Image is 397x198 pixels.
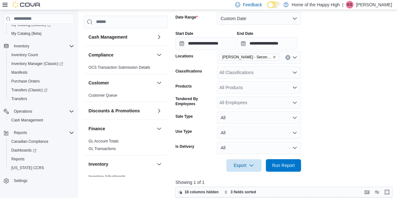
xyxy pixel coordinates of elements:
button: Remove Warman - Second Ave - Prairie Records from selection in this group [272,55,276,59]
a: Dashboards [6,146,77,155]
a: [US_STATE] CCRS [9,164,46,172]
p: Home of the Happy High [292,1,340,8]
button: Cash Management [89,34,154,40]
h3: Customer [89,80,109,86]
button: Custom Date [217,12,301,25]
span: KS [347,1,352,8]
span: Cash Management [9,116,74,124]
button: Open list of options [292,55,297,60]
button: Reports [11,129,30,136]
input: Dark Mode [267,2,280,8]
input: Press the down key to open a popover containing a calendar. [175,37,236,50]
button: [US_STATE] CCRS [6,163,77,172]
span: Reports [11,129,74,136]
span: My Catalog (Beta) [9,30,74,37]
span: My Catalog (Classic) [9,21,74,29]
a: Transfers (Classic) [6,86,77,94]
a: My Catalog (Classic) [9,21,53,29]
h3: Discounts & Promotions [89,108,140,114]
button: Inventory Count [6,51,77,59]
p: Showing 1 of 1 [175,179,394,185]
a: Dashboards [9,147,39,154]
span: My Catalog (Classic) [11,22,51,27]
h3: Cash Management [89,34,127,40]
button: Customer [89,80,154,86]
a: Canadian Compliance [9,138,51,145]
a: GL Account Totals [89,139,119,143]
span: Settings [14,178,27,183]
span: Transfers [9,95,74,103]
div: Compliance [83,64,168,74]
a: My Catalog (Beta) [9,30,44,37]
div: Customer [83,92,168,102]
button: 3 fields sorted [222,188,258,196]
label: Start Date [175,31,193,36]
span: Canadian Compliance [9,138,74,145]
a: Settings [11,177,30,185]
label: End Date [237,31,253,36]
button: Settings [1,176,77,185]
button: Discounts & Promotions [89,108,154,114]
a: Inventory Count [9,51,40,59]
a: Inventory Manager (Classic) [6,59,77,68]
span: [PERSON_NAME] - Second Ave - Prairie Records [222,54,271,60]
span: 18 columns hidden [185,190,219,195]
button: Operations [11,108,35,115]
button: Enter fullscreen [383,188,391,196]
label: Date Range [175,15,198,20]
a: OCS Transaction Submission Details [89,65,150,70]
button: Compliance [89,52,154,58]
button: All [217,142,301,154]
span: Transfers (Classic) [11,88,47,93]
span: Feedback [243,2,262,8]
button: Finance [155,125,163,132]
span: Transfers [11,96,27,101]
label: Locations [175,54,193,59]
a: Inventory Adjustments [89,174,126,179]
button: Reports [6,155,77,163]
span: Reports [9,155,74,163]
a: Cash Management [9,116,46,124]
span: Inventory Count [9,51,74,59]
a: Purchase Orders [9,78,42,85]
button: Inventory [89,161,154,167]
button: Canadian Compliance [6,137,77,146]
button: Cash Management [155,33,163,41]
button: 18 columns hidden [176,188,221,196]
button: Finance [89,126,154,132]
button: Discounts & Promotions [155,107,163,115]
button: All [217,111,301,124]
label: Use Type [175,129,192,134]
button: Purchase Orders [6,77,77,86]
button: Display options [373,188,381,196]
label: Is Delivery [175,144,194,149]
button: All [217,126,301,139]
span: Cash Management [11,118,43,123]
button: Export [226,159,261,172]
button: Inventory [1,42,77,51]
button: Open list of options [292,85,297,90]
button: Keyboard shortcuts [363,188,371,196]
span: Inventory [11,42,74,50]
span: Inventory Manager (Classic) [9,60,74,67]
span: Customer Queue [89,93,117,98]
span: Operations [11,108,74,115]
span: Inventory Manager (Classic) [11,61,63,66]
span: [US_STATE] CCRS [11,165,44,170]
button: Clear input [285,55,290,60]
p: [PERSON_NAME] [356,1,392,8]
span: 3 fields sorted [230,190,256,195]
h3: Inventory [89,161,108,167]
h3: Finance [89,126,105,132]
span: Operations [14,109,32,114]
span: GL Account Totals [89,139,119,144]
span: My Catalog (Beta) [11,31,42,36]
a: My Catalog (Classic) [6,20,77,29]
button: Transfers [6,94,77,103]
span: Manifests [11,70,27,75]
button: Operations [1,107,77,116]
button: Cash Management [6,116,77,125]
